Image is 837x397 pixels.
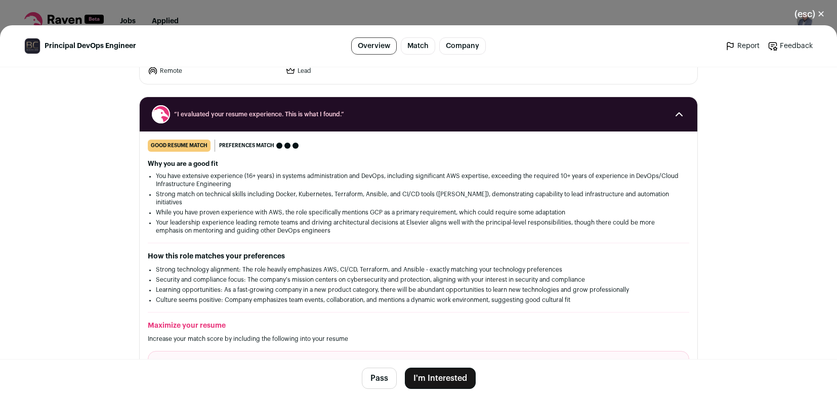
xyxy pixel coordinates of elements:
h2: How this role matches your preferences [148,251,689,261]
li: Strong match on technical skills including Docker, Kubernetes, Terraform, Ansible, and CI/CD tool... [156,190,681,206]
li: Lead [285,66,417,76]
li: Remote [148,66,279,76]
button: Close modal [782,3,837,25]
span: Preferences match [219,141,274,151]
button: I'm Interested [405,368,476,389]
a: Overview [351,37,397,55]
span: “I evaluated your resume experience. This is what I found.” [174,110,663,118]
li: Security and compliance focus: The company's mission centers on cybersecurity and protection, ali... [156,276,681,284]
button: Pass [362,368,397,389]
div: good resume match [148,140,211,152]
a: Company [439,37,486,55]
a: Report [725,41,760,51]
img: 414ee962548d9eff61bb5c654a1182e663abc1b683245f73656471ec99465a4f.jpg [25,38,40,54]
li: Culture seems positive: Company emphasizes team events, collaboration, and mentions a dynamic wor... [156,296,681,304]
li: Your leadership experience leading remote teams and driving architectural decisions at Elsevier a... [156,218,681,235]
span: Principal DevOps Engineer [45,41,136,51]
a: Match [401,37,435,55]
li: Learning opportunities: As a fast-growing company in a new product category, there will be abunda... [156,286,681,294]
li: Strong technology alignment: The role heavily emphasizes AWS, CI/CD, Terraform, and Ansible - exa... [156,266,681,274]
a: Feedback [768,41,813,51]
li: While you have proven experience with AWS, the role specifically mentions GCP as a primary requir... [156,208,681,216]
h2: Why you are a good fit [148,160,689,168]
p: Increase your match score by including the following into your resume [148,335,689,343]
li: You have extensive experience (16+ years) in systems administration and DevOps, including signifi... [156,172,681,188]
h2: Maximize your resume [148,321,689,331]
